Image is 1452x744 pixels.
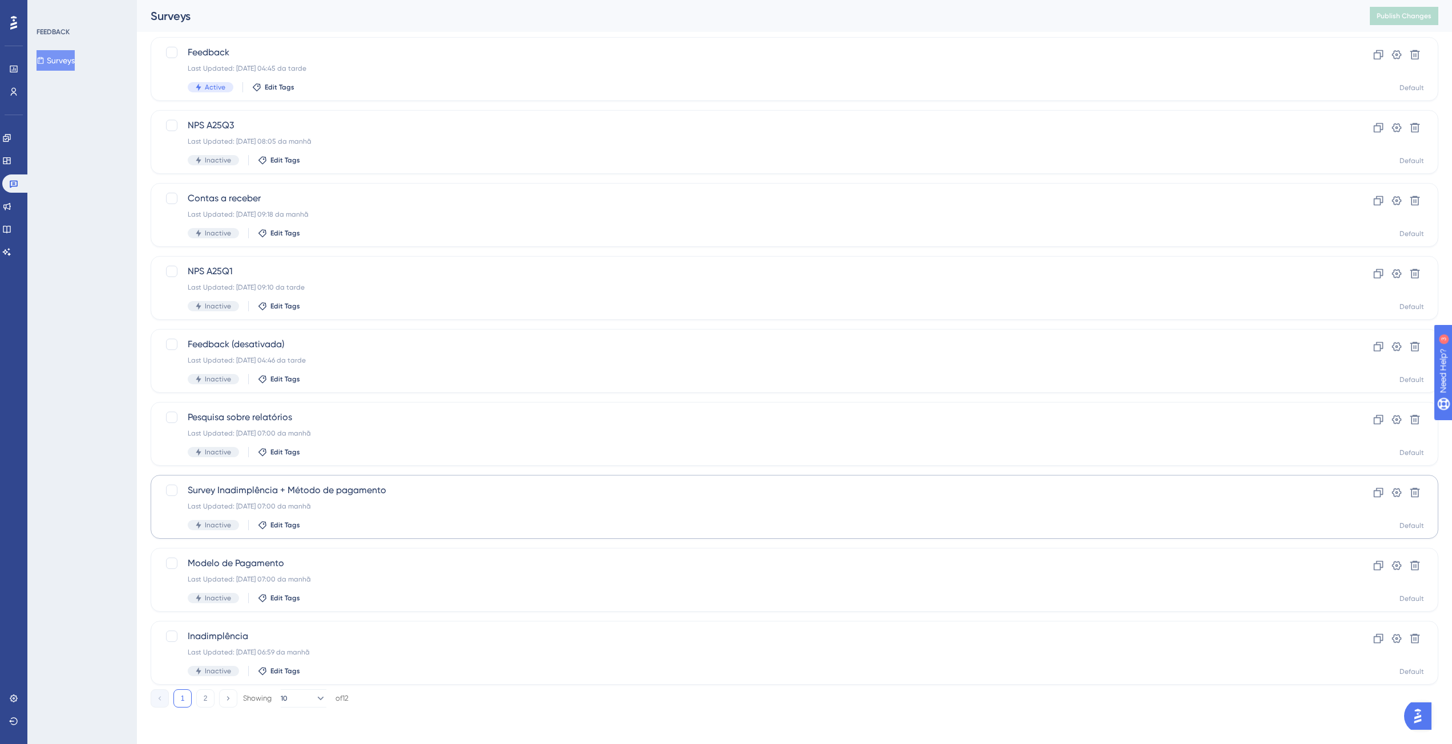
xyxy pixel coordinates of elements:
button: 10 [281,689,326,708]
span: Edit Tags [270,302,300,311]
div: of 12 [335,693,349,704]
span: Edit Tags [270,666,300,676]
span: Active [205,83,225,92]
button: Edit Tags [252,83,294,92]
span: Inactive [205,229,231,238]
span: Edit Tags [270,593,300,603]
button: Edit Tags [258,156,300,165]
button: Edit Tags [258,593,300,603]
iframe: UserGuiding AI Assistant Launcher [1404,699,1438,733]
div: Last Updated: [DATE] 09:10 da tarde [188,283,1310,292]
button: Edit Tags [258,302,300,311]
span: Survey Inadimplência + Método de pagamento [188,483,1310,497]
div: Default [1400,667,1424,676]
span: Inactive [205,302,231,311]
button: Edit Tags [258,375,300,384]
span: Inactive [205,156,231,165]
div: Last Updated: [DATE] 04:46 da tarde [188,356,1310,365]
span: Edit Tags [270,156,300,165]
span: Contas a receber [188,192,1310,205]
span: Need Help? [27,3,71,17]
span: NPS A25Q3 [188,119,1310,132]
span: Inactive [205,375,231,384]
div: Default [1400,302,1424,311]
button: Edit Tags [258,666,300,676]
button: Surveys [37,50,75,71]
span: NPS A25Q1 [188,265,1310,278]
button: Edit Tags [258,229,300,238]
span: Inadimplência [188,629,1310,643]
span: Publish Changes [1377,11,1431,21]
div: Default [1400,156,1424,165]
button: 1 [173,689,192,708]
div: Default [1400,375,1424,384]
span: Pesquisa sobre relatórios [188,410,1310,424]
span: Edit Tags [270,521,300,530]
div: Last Updated: [DATE] 09:18 da manhã [188,210,1310,219]
div: 3 [79,6,83,15]
div: Default [1400,83,1424,92]
span: 10 [281,694,288,703]
div: Default [1400,521,1424,530]
div: Default [1400,448,1424,457]
button: Publish Changes [1370,7,1438,25]
span: Feedback [188,46,1310,59]
span: Inactive [205,666,231,676]
span: Edit Tags [270,448,300,457]
span: Inactive [205,448,231,457]
span: Inactive [205,521,231,530]
span: Edit Tags [270,229,300,238]
div: Last Updated: [DATE] 07:00 da manhã [188,502,1310,511]
button: 2 [196,689,215,708]
div: Last Updated: [DATE] 08:05 da manhã [188,137,1310,146]
div: FEEDBACK [37,27,70,36]
span: Inactive [205,593,231,603]
span: Modelo de Pagamento [188,556,1310,570]
span: Edit Tags [270,375,300,384]
div: Last Updated: [DATE] 04:45 da tarde [188,64,1310,73]
div: Last Updated: [DATE] 07:00 da manhã [188,575,1310,584]
span: Edit Tags [265,83,294,92]
button: Edit Tags [258,448,300,457]
div: Showing [243,693,272,704]
div: Default [1400,594,1424,603]
button: Edit Tags [258,521,300,530]
span: Feedback (desativada) [188,338,1310,351]
div: Default [1400,229,1424,238]
div: Surveys [151,8,1341,24]
div: Last Updated: [DATE] 07:00 da manhã [188,429,1310,438]
div: Last Updated: [DATE] 06:59 da manhã [188,648,1310,657]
